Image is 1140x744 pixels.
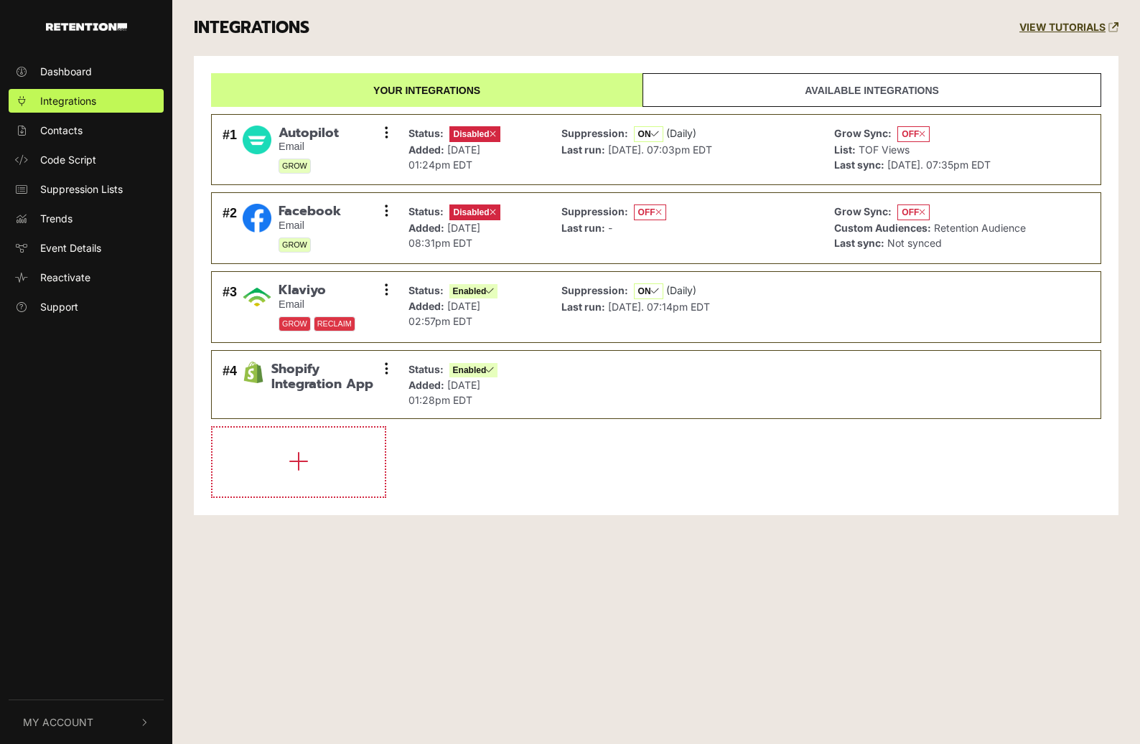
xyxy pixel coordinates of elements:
[279,220,341,232] small: Email
[279,204,341,220] span: Facebook
[9,207,164,230] a: Trends
[40,152,96,167] span: Code Script
[408,379,444,391] strong: Added:
[634,204,666,220] span: OFF
[561,143,605,156] strong: Last run:
[9,60,164,83] a: Dashboard
[561,284,628,296] strong: Suppression:
[897,126,930,142] span: OFF
[9,700,164,744] button: My Account
[887,159,991,171] span: [DATE]. 07:35pm EDT
[408,284,444,296] strong: Status:
[834,127,892,139] strong: Grow Sync:
[40,182,123,197] span: Suppression Lists
[223,204,237,253] div: #2
[1019,22,1118,34] a: VIEW TUTORIALS
[834,143,856,156] strong: List:
[561,301,605,313] strong: Last run:
[9,236,164,260] a: Event Details
[643,73,1101,107] a: Available integrations
[243,362,264,383] img: Shopify Integration App
[40,93,96,108] span: Integrations
[834,205,892,217] strong: Grow Sync:
[9,148,164,171] a: Code Script
[194,18,309,38] h3: INTEGRATIONS
[634,126,663,142] span: ON
[40,123,83,138] span: Contacts
[279,159,311,174] span: GROW
[408,143,480,171] span: [DATE] 01:24pm EDT
[666,127,696,139] span: (Daily)
[9,265,164,289] a: Reactivate
[40,64,92,79] span: Dashboard
[279,126,339,141] span: Autopilot
[561,127,628,139] strong: Suppression:
[608,143,712,156] span: [DATE]. 07:03pm EDT
[408,300,480,327] span: [DATE] 02:57pm EDT
[887,237,942,249] span: Not synced
[9,177,164,201] a: Suppression Lists
[40,240,101,255] span: Event Details
[834,159,884,171] strong: Last sync:
[279,141,339,153] small: Email
[897,204,930,220] span: OFF
[279,316,311,331] span: GROW
[243,204,271,232] img: Facebook
[408,127,444,139] strong: Status:
[449,126,500,142] span: Disabled
[834,237,884,249] strong: Last sync:
[608,301,710,313] span: [DATE]. 07:14pm EDT
[223,283,237,331] div: #3
[314,316,355,331] span: RECLAIM
[46,23,127,31] img: Retention.com
[561,205,628,217] strong: Suppression:
[279,237,311,253] span: GROW
[934,222,1026,234] span: Retention Audience
[279,298,355,311] small: Email
[408,222,444,234] strong: Added:
[408,300,444,312] strong: Added:
[279,283,355,298] span: Klaviyo
[223,126,237,174] div: #1
[40,299,78,314] span: Support
[449,363,498,377] span: Enabled
[40,270,90,285] span: Reactivate
[834,222,931,234] strong: Custom Audiences:
[23,715,93,730] span: My Account
[243,126,271,154] img: Autopilot
[449,204,500,220] span: Disabled
[408,363,444,375] strong: Status:
[223,362,237,408] div: #4
[561,222,605,234] strong: Last run:
[859,143,910,156] span: TOF Views
[449,284,498,298] span: Enabled
[9,89,164,113] a: Integrations
[9,118,164,142] a: Contacts
[408,143,444,156] strong: Added:
[634,283,663,299] span: ON
[408,379,480,406] span: [DATE] 01:28pm EDT
[666,284,696,296] span: (Daily)
[408,205,444,217] strong: Status:
[243,283,271,311] img: Klaviyo
[211,73,643,107] a: Your integrations
[271,362,387,392] span: Shopify Integration App
[9,295,164,319] a: Support
[608,222,612,234] span: -
[40,211,73,226] span: Trends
